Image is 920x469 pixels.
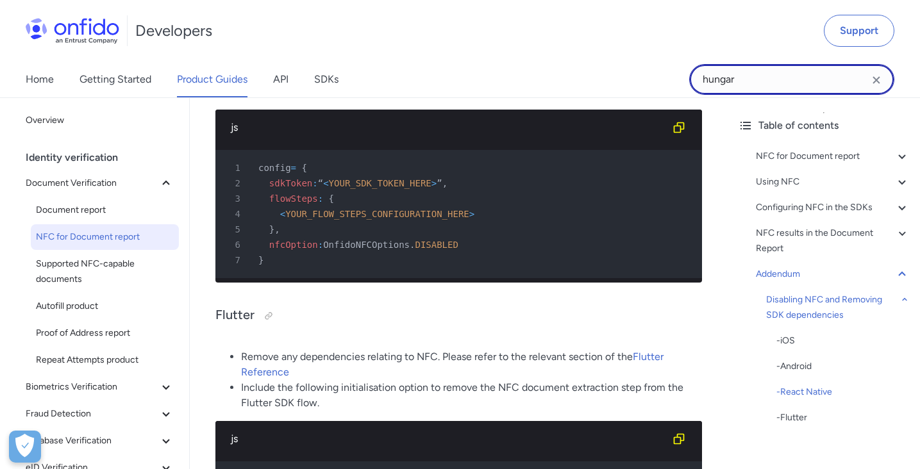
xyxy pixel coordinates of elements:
a: Overview [21,108,179,133]
span: YOUR_SDK_TOKEN_HERE [329,178,431,188]
a: Product Guides [177,62,247,97]
span: flowSteps [269,193,318,204]
span: } [258,255,263,265]
a: Getting Started [79,62,151,97]
span: Document report [36,202,174,218]
a: -Android [776,359,910,374]
span: Proof of Address report [36,325,174,341]
span: Overview [26,113,174,128]
button: Copy code snippet button [666,426,692,452]
span: : [318,240,323,250]
span: { [329,193,334,204]
div: Table of contents [738,118,910,133]
a: NFC for Document report [31,224,179,250]
a: API [273,62,289,97]
a: Flutter Reference [241,350,664,378]
a: Autofill product [31,293,179,319]
span: , [274,224,280,234]
span: 4 [221,206,249,222]
span: 6 [221,237,249,252]
span: Biometrics Verification [26,379,158,395]
button: Fraud Detection [21,401,179,427]
span: DISABLED [415,240,458,250]
span: nfcOption [269,240,318,250]
span: : [318,193,323,204]
span: sdkToken [269,178,312,188]
span: config [258,163,291,173]
span: 5 [221,222,249,237]
button: Database Verification [21,428,179,454]
a: Using NFC [756,174,910,190]
a: -Flutter [776,410,910,425]
span: < [280,209,285,219]
a: Repeat Attempts product [31,347,179,373]
span: 2 [221,176,249,191]
a: NFC for Document report [756,149,910,164]
a: -React Native [776,384,910,400]
li: Remove any dependencies relating to NFC. Please refer to the relevant section of the [241,349,702,380]
a: Support [824,15,894,47]
div: - Flutter [776,410,910,425]
svg: Clear search field button [869,72,884,88]
span: Fraud Detection [26,406,158,422]
button: Document Verification [21,170,179,196]
span: 3 [221,191,249,206]
button: Biometrics Verification [21,374,179,400]
span: Supported NFC-capable documents [36,256,174,287]
a: Supported NFC-capable documents [31,251,179,292]
span: : [312,178,317,188]
a: Document report [31,197,179,223]
span: YOUR_FLOW_STEPS_CONFIGURATION_HERE [285,209,469,219]
div: Identity verification [26,145,184,170]
a: Disabling NFC and Removing SDK dependencies [766,292,910,323]
span: “ [318,178,323,188]
div: - Android [776,359,910,374]
div: js [231,120,666,135]
span: , [442,178,447,188]
span: } [269,224,274,234]
img: Onfido Logo [26,18,119,44]
a: Addendum [756,267,910,282]
button: Open Preferences [9,431,41,463]
a: Home [26,62,54,97]
div: - iOS [776,333,910,349]
span: > [431,178,437,188]
button: Copy code snippet button [666,115,692,140]
span: Document Verification [26,176,158,191]
li: Include the following initialisation option to remove the NFC document extraction step from the F... [241,380,702,411]
a: Configuring NFC in the SDKs [756,200,910,215]
span: = [291,163,296,173]
div: Cookie Preferences [9,431,41,463]
span: > [469,209,474,219]
h3: Flutter [215,306,702,326]
div: - React Native [776,384,910,400]
a: Proof of Address report [31,320,179,346]
a: NFC results in the Document Report [756,226,910,256]
span: Database Verification [26,433,158,448]
input: Onfido search input field [689,64,894,95]
span: 7 [221,252,249,268]
span: . [410,240,415,250]
span: < [323,178,328,188]
div: js [231,431,666,447]
span: OnfidoNFCOptions [323,240,410,250]
span: 1 [221,160,249,176]
span: Repeat Attempts product [36,352,174,368]
span: Autofill product [36,299,174,314]
h1: Developers [135,21,212,41]
a: -iOS [776,333,910,349]
span: { [301,163,306,173]
span: ” [437,178,442,188]
a: SDKs [314,62,339,97]
span: NFC for Document report [36,229,174,245]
